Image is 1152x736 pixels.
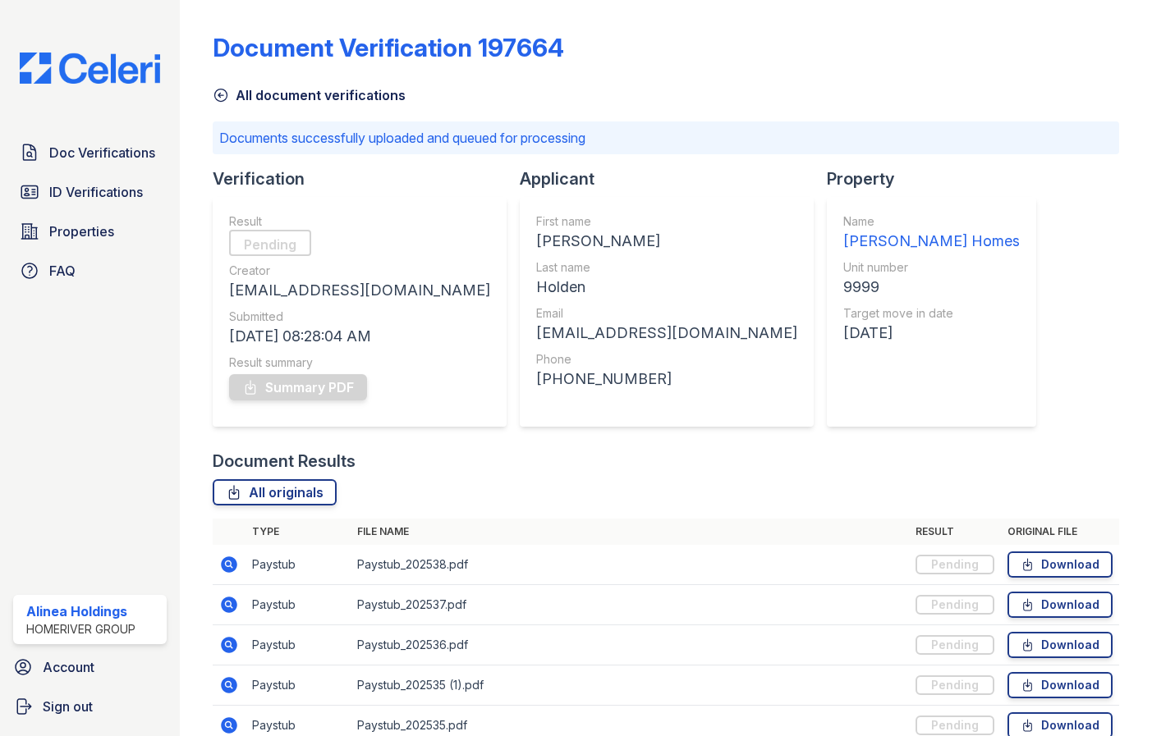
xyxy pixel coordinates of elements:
div: Pending [916,595,994,615]
a: All originals [213,479,337,505]
th: Type [246,519,351,545]
div: Target move in date [843,305,1020,322]
div: Pending [916,715,994,735]
div: Last name [536,259,797,276]
span: Account [43,657,94,677]
a: ID Verifications [13,176,167,208]
div: Pending [916,635,994,655]
a: Name [PERSON_NAME] Homes [843,213,1020,253]
p: Documents successfully uploaded and queued for processing [219,128,1113,148]
th: File name [351,519,910,545]
td: Paystub [246,545,351,585]
a: Download [1007,672,1113,698]
a: Download [1007,551,1113,578]
img: CE_Logo_Blue-a8612792a0a2168367f1c8372b55b34899dd931a85d93a1a3d3e32e68fde9ad4.png [7,53,173,84]
div: [PHONE_NUMBER] [536,368,797,391]
td: Paystub_202537.pdf [351,585,910,625]
td: Paystub [246,665,351,706]
div: Creator [229,263,490,279]
div: Pending [916,555,994,574]
th: Original file [1001,519,1119,545]
div: [DATE] 08:28:04 AM [229,325,490,348]
th: Result [909,519,1001,545]
div: Name [843,213,1020,230]
div: Email [536,305,797,322]
div: Property [827,167,1049,190]
div: Result [229,213,490,230]
div: Verification [213,167,520,190]
div: Holden [536,276,797,299]
div: 9999 [843,276,1020,299]
a: Sign out [7,690,173,723]
div: First name [536,213,797,230]
a: Doc Verifications [13,136,167,169]
td: Paystub [246,585,351,625]
span: FAQ [49,261,76,281]
div: HomeRiver Group [26,621,135,638]
div: [EMAIL_ADDRESS][DOMAIN_NAME] [536,322,797,345]
a: Download [1007,632,1113,658]
div: [DATE] [843,322,1020,345]
span: Sign out [43,697,93,716]
td: Paystub_202535 (1).pdf [351,665,910,706]
a: Download [1007,592,1113,618]
div: [PERSON_NAME] Homes [843,230,1020,253]
div: Document Results [213,450,356,473]
div: Pending [916,675,994,695]
div: Submitted [229,309,490,325]
div: Pending [229,230,311,256]
a: Account [7,651,173,683]
td: Paystub_202538.pdf [351,545,910,585]
div: Document Verification 197664 [213,33,564,62]
span: Properties [49,222,114,241]
td: Paystub_202536.pdf [351,625,910,665]
div: Phone [536,351,797,368]
div: Result summary [229,354,490,371]
div: [EMAIL_ADDRESS][DOMAIN_NAME] [229,279,490,302]
div: Applicant [520,167,827,190]
a: All document verifications [213,85,406,105]
a: FAQ [13,254,167,287]
div: [PERSON_NAME] [536,230,797,253]
a: Properties [13,215,167,248]
td: Paystub [246,625,351,665]
div: Alinea Holdings [26,601,135,621]
span: ID Verifications [49,182,143,202]
span: Doc Verifications [49,143,155,162]
div: Unit number [843,259,1020,276]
